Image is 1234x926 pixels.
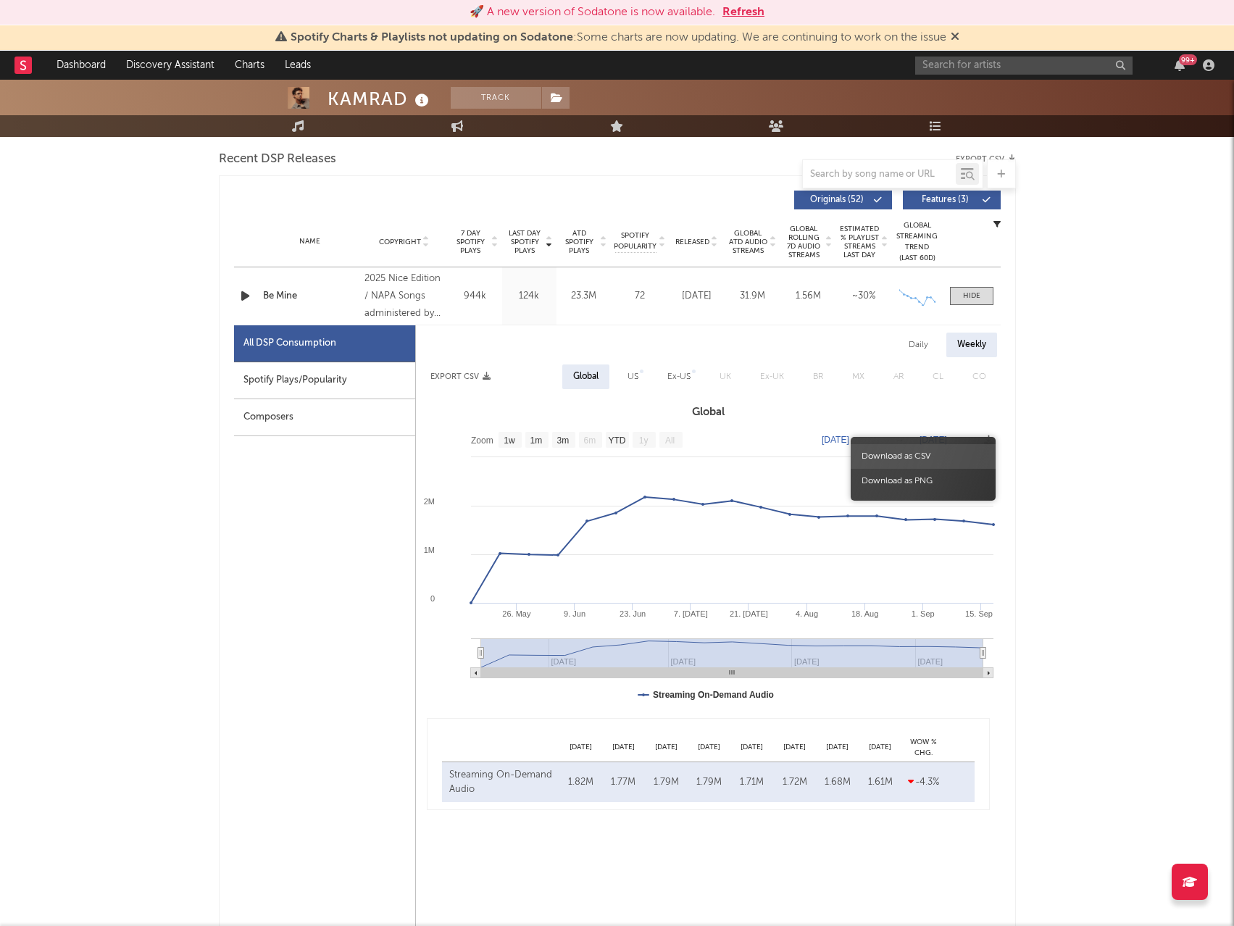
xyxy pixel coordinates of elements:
div: [DATE] [559,742,602,753]
div: 31.9M [728,289,777,304]
div: [DATE] [859,742,901,753]
div: Ex-US [667,368,691,385]
span: : Some charts are now updating. We are continuing to work on the issue [291,32,946,43]
text: 1. Sep [911,609,934,618]
div: ~ 30 % [840,289,888,304]
div: [DATE] [602,742,645,753]
div: KAMRAD [328,87,433,111]
div: 🚀 A new version of Sodatone is now available. [470,4,715,21]
span: Originals ( 52 ) [804,196,870,204]
span: Last Day Spotify Plays [506,229,544,255]
div: [DATE] [645,742,688,753]
div: Weekly [946,333,997,357]
text: 18. Aug [851,609,877,618]
div: -4.3 % [906,775,942,790]
text: [DATE] [822,435,849,445]
span: Features ( 3 ) [912,196,979,204]
span: Recent DSP Releases [219,151,336,168]
text: 7. [DATE] [673,609,707,618]
span: Estimated % Playlist Streams Last Day [840,225,880,259]
div: 1.56M [784,289,833,304]
text: Zoom [471,435,493,446]
div: WoW % Chg. [902,737,946,758]
div: 1.79M [691,775,727,790]
div: 99 + [1179,54,1197,65]
div: Composers [234,399,415,436]
span: Global ATD Audio Streams [728,229,768,255]
span: Spotify Popularity [614,230,656,252]
text: 1w [504,435,515,446]
a: Dashboard [46,51,116,80]
text: 1y [638,435,648,446]
text: 23. Jun [620,609,646,618]
text: 1m [530,435,542,446]
text: 4. Aug [795,609,817,618]
text: YTD [608,435,625,446]
span: Download as CSV [851,444,996,469]
text: 9. Jun [564,609,585,618]
text: 1M [423,546,434,554]
span: Spotify Charts & Playlists not updating on Sodatone [291,32,573,43]
span: Dismiss [951,32,959,43]
input: Search for artists [915,57,1133,75]
text: 0 [430,594,434,603]
div: 23.3M [560,289,607,304]
text: All [664,435,674,446]
button: Export CSV [430,372,491,381]
text: 6m [583,435,596,446]
text: 15. Sep [965,609,993,618]
div: All DSP Consumption [234,325,415,362]
div: Daily [898,333,939,357]
div: [DATE] [688,742,730,753]
button: Track [451,87,541,109]
button: Refresh [722,4,764,21]
div: [DATE] [730,742,773,753]
span: Released [675,238,709,246]
button: 99+ [1175,59,1185,71]
div: Global Streaming Trend (Last 60D) [896,220,939,264]
a: Discovery Assistant [116,51,225,80]
div: [DATE] [672,289,721,304]
div: 1.68M [820,775,855,790]
div: 1.82M [563,775,599,790]
a: Leads [275,51,321,80]
div: US [628,368,638,385]
div: 944k [451,289,499,304]
div: 1.79M [649,775,684,790]
span: ATD Spotify Plays [560,229,599,255]
a: Charts [225,51,275,80]
text: 21. [DATE] [729,609,767,618]
div: All DSP Consumption [243,335,336,352]
button: Export CSV [956,155,1016,164]
text: 3m [556,435,569,446]
text: Streaming On-Demand Audio [653,690,774,700]
div: Name [263,236,358,247]
div: Spotify Plays/Popularity [234,362,415,399]
span: Download as PNG [851,469,996,493]
span: 7 Day Spotify Plays [451,229,490,255]
div: 1.71M [734,775,770,790]
div: 72 [614,289,665,304]
div: [DATE] [816,742,859,753]
span: Global Rolling 7D Audio Streams [784,225,824,259]
text: [DATE] [920,435,947,445]
input: Search by song name or URL [803,169,956,180]
div: [DATE] [773,742,816,753]
text: 2M [423,497,434,506]
span: Copyright [379,238,421,246]
text: 26. May [502,609,531,618]
h3: Global [416,404,1001,421]
button: Originals(52) [794,191,892,209]
div: 1.77M [606,775,641,790]
div: Streaming On-Demand Audio [449,768,556,796]
a: Be Mine [263,289,358,304]
text: → [896,435,904,445]
div: 1.61M [862,775,898,790]
div: 1.72M [777,775,812,790]
div: 124k [506,289,553,304]
div: 2025 Nice Edition / NAPA Songs administered by Kobalt Music Publishing / Schrödter, [PERSON_NAME]... [364,270,443,322]
div: Global [573,368,599,385]
button: Features(3) [903,191,1001,209]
